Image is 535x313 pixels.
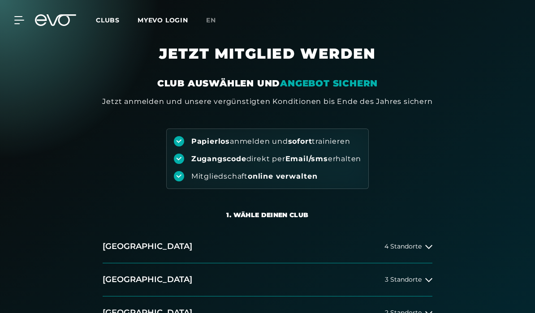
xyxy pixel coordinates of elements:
div: Mitgliedschaft [191,172,318,181]
button: [GEOGRAPHIC_DATA]4 Standorte [103,230,432,263]
a: en [206,15,227,26]
strong: Zugangscode [191,154,246,163]
em: ANGEBOT SICHERN [280,78,378,89]
strong: sofort [288,137,312,146]
span: en [206,16,216,24]
h2: [GEOGRAPHIC_DATA] [103,274,192,285]
strong: online verwalten [248,172,318,180]
strong: Papierlos [191,137,230,146]
span: Clubs [96,16,120,24]
a: Clubs [96,16,138,24]
div: 1. Wähle deinen Club [226,210,308,219]
h2: [GEOGRAPHIC_DATA] [103,241,192,252]
span: 4 Standorte [384,243,422,250]
strong: Email/sms [285,154,328,163]
div: Jetzt anmelden und unsere vergünstigten Konditionen bis Ende des Jahres sichern [102,96,432,107]
h1: JETZT MITGLIED WERDEN [61,45,474,77]
div: anmelden und trainieren [191,137,350,146]
span: 3 Standorte [385,276,422,283]
button: [GEOGRAPHIC_DATA]3 Standorte [103,263,432,296]
a: MYEVO LOGIN [138,16,188,24]
div: direkt per erhalten [191,154,361,164]
div: CLUB AUSWÄHLEN UND [157,77,378,90]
